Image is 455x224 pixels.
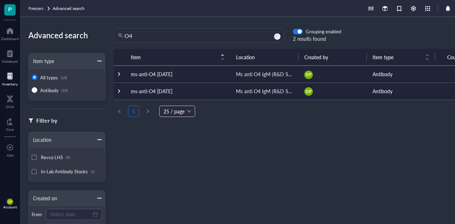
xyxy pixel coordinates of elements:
span: left [117,109,122,113]
div: Created on [29,194,57,202]
div: DNA [6,105,14,109]
td: ms-anti-O4 [DATE] [125,83,230,100]
a: Dashboard [1,25,19,41]
th: Location [230,49,299,66]
div: 2 results found [293,35,341,43]
div: Filter by [36,116,57,125]
a: Notebook [2,48,18,63]
th: Item type [367,49,435,66]
li: Next Page [142,106,154,117]
div: Account [3,205,17,209]
div: Page Size [159,106,195,117]
a: DNA [6,93,14,109]
span: Item type [373,53,421,61]
div: Ms anti O4 IgM (R&D Systems) [236,70,293,78]
div: Advanced search [28,28,105,42]
span: DP [306,88,311,94]
td: ms-anti-O4 [DATE] [125,66,230,83]
div: Inventory [2,82,18,86]
span: DP [8,200,12,203]
div: Notebook [2,59,18,63]
span: DP [306,72,311,78]
div: Add [7,153,14,157]
span: P [8,5,12,13]
span: Antibody [40,87,59,94]
li: Previous Page [114,106,125,117]
div: (9) [66,155,70,159]
td: Antibody [367,66,435,83]
div: (10) [61,75,67,80]
div: Ms anti O4 IgM (R&D Systems) [236,87,293,95]
div: Dashboard [1,37,19,41]
input: Select date [50,211,91,218]
div: Core [6,127,14,131]
button: right [142,106,154,117]
span: right [146,109,150,113]
span: Item [131,53,216,61]
div: Grouping enabled [306,28,341,35]
span: All types [40,74,58,81]
div: (10) [61,88,68,93]
span: In-Lab Antibody Stocks [41,168,88,175]
th: Created by [299,49,367,66]
a: Advanced search [53,5,86,12]
div: (1) [91,169,95,174]
span: Revco LHS [41,154,63,161]
a: Freezers [28,5,51,12]
span: 25 / page [164,106,191,117]
div: From [32,211,43,218]
th: Item [125,49,230,66]
span: Freezers [28,5,43,11]
div: Location [29,136,52,144]
a: Core [6,116,14,131]
a: Inventory [2,71,18,86]
div: Item type [29,57,54,65]
td: Antibody [367,83,435,100]
a: 1 [128,106,139,117]
button: left [114,106,125,117]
